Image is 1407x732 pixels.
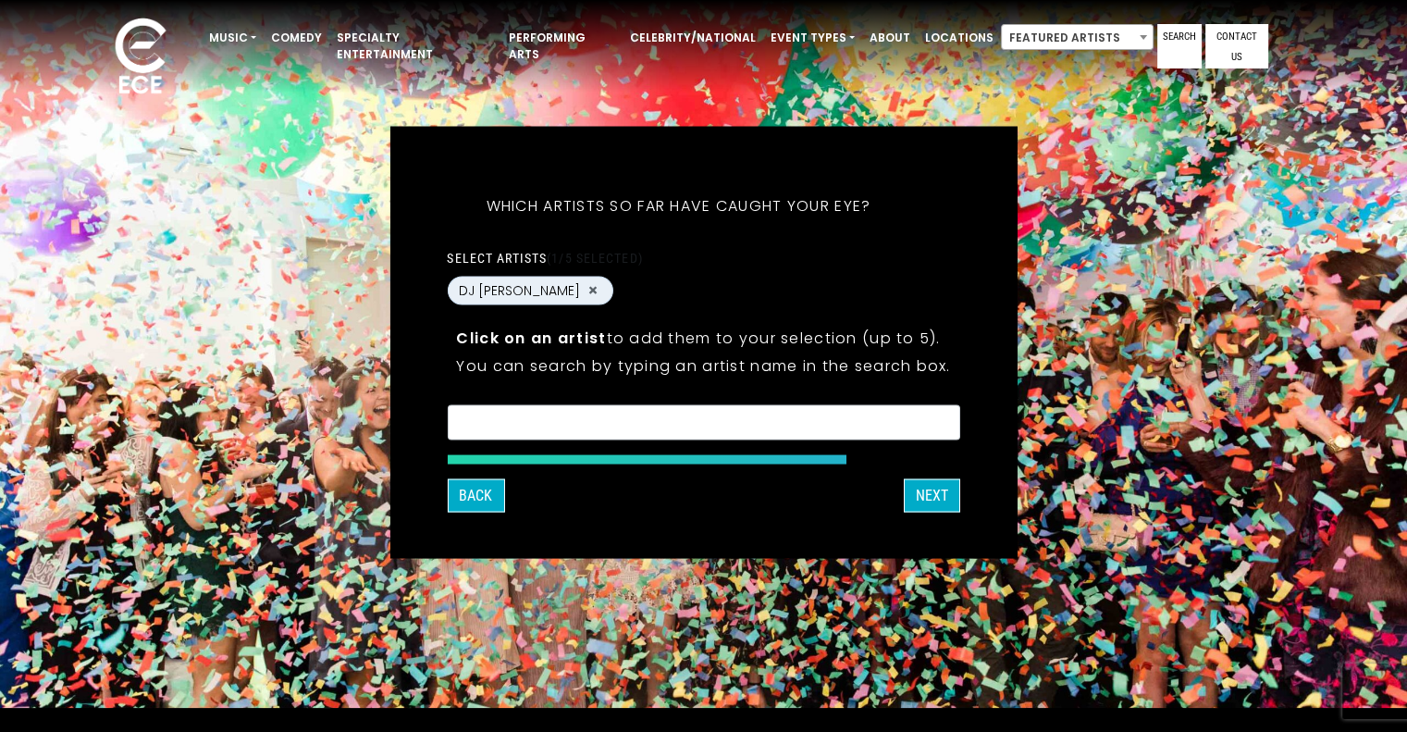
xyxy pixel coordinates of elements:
strong: Click on an artist [456,327,606,348]
a: Locations [918,22,1001,54]
a: Performing Arts [501,22,623,70]
a: Music [202,22,264,54]
a: Specialty Entertainment [329,22,501,70]
a: Search [1157,24,1202,68]
button: Next [904,478,960,512]
span: DJ [PERSON_NAME] [459,280,580,300]
button: Back [447,478,504,512]
img: ece_new_logo_whitev2-1.png [94,13,187,103]
p: You can search by typing an artist name in the search box. [456,354,950,377]
p: to add them to your selection (up to 5). [456,326,950,349]
h5: Which artists so far have caught your eye? [447,172,909,239]
span: Featured Artists [1001,24,1154,50]
a: Comedy [264,22,329,54]
span: Featured Artists [1002,25,1153,51]
a: Contact Us [1205,24,1268,68]
a: About [862,22,918,54]
label: Select artists [447,249,642,266]
textarea: Search [459,416,947,433]
button: Remove DJ Seth Felder [586,282,600,299]
span: (1/5 selected) [547,250,643,265]
a: Celebrity/National [623,22,763,54]
a: Event Types [763,22,862,54]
